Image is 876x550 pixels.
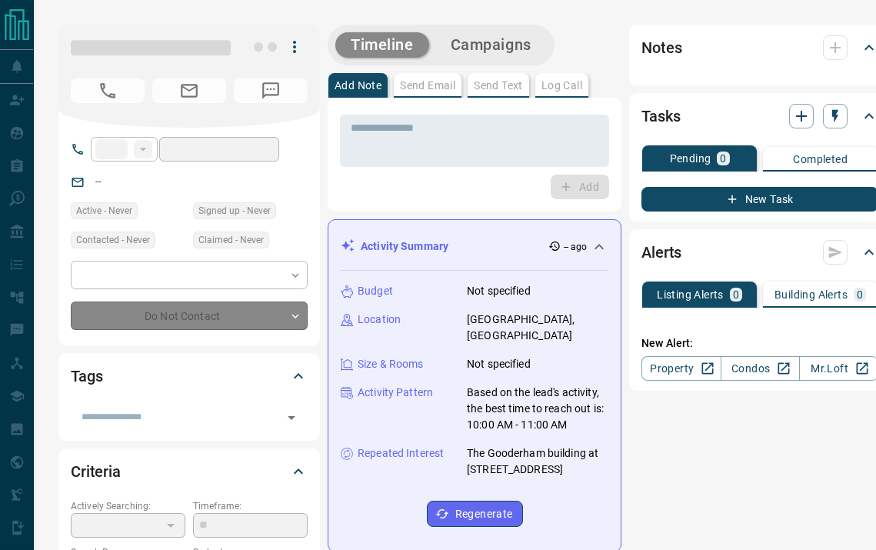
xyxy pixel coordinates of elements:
[198,203,271,218] span: Signed up - Never
[281,407,302,428] button: Open
[358,385,433,401] p: Activity Pattern
[193,499,308,513] p: Timeframe:
[641,240,681,265] h2: Alerts
[467,445,608,478] p: The Gooderham building at [STREET_ADDRESS]
[358,283,393,299] p: Budget
[774,289,848,300] p: Building Alerts
[358,356,424,372] p: Size & Rooms
[198,232,264,248] span: Claimed - Never
[435,32,547,58] button: Campaigns
[857,289,863,300] p: 0
[361,238,448,255] p: Activity Summary
[71,459,121,484] h2: Criteria
[641,35,681,60] h2: Notes
[721,356,800,381] a: Condos
[641,104,680,128] h2: Tasks
[71,453,308,490] div: Criteria
[71,78,145,103] span: No Number
[152,78,226,103] span: No Email
[657,289,724,300] p: Listing Alerts
[71,499,185,513] p: Actively Searching:
[71,302,308,330] div: Do Not Contact
[234,78,308,103] span: No Number
[358,312,401,328] p: Location
[564,240,588,254] p: -- ago
[71,358,308,395] div: Tags
[670,153,711,164] p: Pending
[467,312,608,344] p: [GEOGRAPHIC_DATA], [GEOGRAPHIC_DATA]
[358,445,444,462] p: Repeated Interest
[427,501,523,527] button: Regenerate
[467,283,531,299] p: Not specified
[720,153,726,164] p: 0
[335,80,381,91] p: Add Note
[641,356,721,381] a: Property
[341,232,608,261] div: Activity Summary-- ago
[71,364,102,388] h2: Tags
[76,232,150,248] span: Contacted - Never
[733,289,739,300] p: 0
[335,32,429,58] button: Timeline
[467,356,531,372] p: Not specified
[76,203,132,218] span: Active - Never
[95,175,102,188] a: --
[467,385,608,433] p: Based on the lead's activity, the best time to reach out is: 10:00 AM - 11:00 AM
[793,154,848,165] p: Completed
